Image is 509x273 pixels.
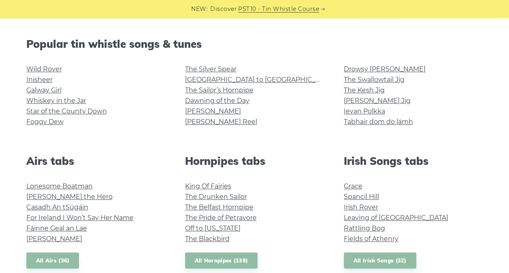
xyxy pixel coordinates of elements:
a: Tabhair dom do lámh [344,118,413,126]
span: NEW: [191,4,208,14]
a: The Kesh Jig [344,86,385,94]
a: The Sailor’s Hornpipe [185,86,253,94]
a: Ievan Polkka [344,107,385,115]
h2: Airs tabs [26,155,166,167]
a: All Airs (36) [26,252,79,269]
a: Leaving of [GEOGRAPHIC_DATA] [344,214,448,222]
a: Spancil Hill [344,193,379,200]
a: [GEOGRAPHIC_DATA] to [GEOGRAPHIC_DATA] [185,76,334,83]
a: Casadh An tSúgáin [26,203,88,211]
a: Off to [US_STATE] [185,224,241,232]
a: The Pride of Petravore [185,214,257,222]
a: Whiskey in the Jar [26,97,86,105]
a: Galway Girl [26,86,62,94]
a: [PERSON_NAME] the Hero [26,193,113,200]
a: [PERSON_NAME] [185,107,241,115]
h2: Hornpipes tabs [185,155,324,167]
a: King Of Fairies [185,182,231,190]
a: Dawning of the Day [185,97,249,105]
a: Irish Rover [344,203,378,211]
a: [PERSON_NAME] [26,235,82,243]
a: All Irish Songs (32) [344,252,416,269]
a: The Blackbird [185,235,230,243]
a: Wild Rover [26,65,62,73]
a: The Swallowtail Jig [344,76,405,83]
a: PST10 - Tin Whistle Course [238,4,319,14]
a: Drowsy [PERSON_NAME] [344,65,426,73]
a: Lonesome Boatman [26,182,93,190]
a: All Hornpipes (139) [185,252,258,269]
a: The Drunken Sailor [185,193,247,200]
a: Grace [344,182,362,190]
span: Discover [210,4,237,14]
a: For Ireland I Won’t Say Her Name [26,214,134,222]
h2: Irish Songs tabs [344,155,483,167]
a: [PERSON_NAME] Reel [185,118,257,126]
a: Star of the County Down [26,107,107,115]
a: The Silver Spear [185,65,236,73]
a: Fáinne Geal an Lae [26,224,87,232]
a: The Belfast Hornpipe [185,203,253,211]
a: Rattling Bog [344,224,385,232]
a: Inisheer [26,76,53,83]
a: Foggy Dew [26,118,64,126]
h2: Popular tin whistle songs & tunes [26,38,483,50]
a: Fields of Athenry [344,235,398,243]
a: [PERSON_NAME] Jig [344,97,411,105]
